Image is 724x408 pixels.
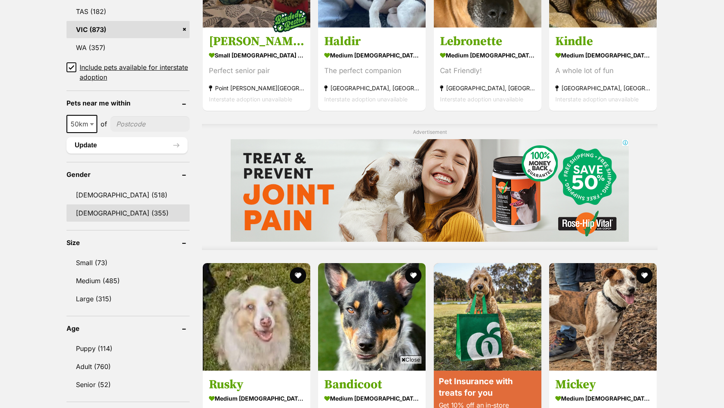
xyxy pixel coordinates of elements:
[66,21,190,38] a: VIC (873)
[66,39,190,56] a: WA (357)
[290,267,306,284] button: favourite
[203,28,310,111] a: [PERSON_NAME] and [PERSON_NAME] small [DEMOGRAPHIC_DATA] Dog Perfect senior pair Point [PERSON_NA...
[66,171,190,178] header: Gender
[68,16,330,34] div: Manuals Library
[209,83,304,94] strong: Point [PERSON_NAME][GEOGRAPHIC_DATA]
[555,392,651,404] strong: medium [DEMOGRAPHIC_DATA] Dog
[66,358,190,375] a: Adult (760)
[209,376,304,392] h3: Rusky
[66,254,190,271] a: Small (73)
[68,20,138,34] a: View Manual
[209,34,304,49] h3: [PERSON_NAME] and [PERSON_NAME]
[269,0,310,41] img: bonded besties
[209,96,292,103] span: Interstate adoption unavailable
[110,116,190,132] input: postcode
[318,28,426,111] a: Haldir medium [DEMOGRAPHIC_DATA] Dog The perfect companion [GEOGRAPHIC_DATA], [GEOGRAPHIC_DATA] I...
[202,124,658,250] div: Advertisement
[66,3,190,20] a: TAS (182)
[101,119,107,129] span: of
[318,263,426,371] img: Bandicoot - Australian Kelpie x Australian Cattle Dog
[68,38,118,46] a: Download Here!
[80,62,190,82] span: Include pets available for interstate adoption
[555,96,639,103] span: Interstate adoption unavailable
[440,34,535,49] h3: Lebronette
[66,376,190,393] a: Senior (52)
[324,34,419,49] h3: Haldir
[209,392,304,404] strong: medium [DEMOGRAPHIC_DATA] Dog
[209,65,304,76] div: Perfect senior pair
[555,65,651,76] div: A whole lot of fun
[66,186,190,204] a: [DEMOGRAPHIC_DATA] (518)
[66,239,190,246] header: Size
[243,72,330,87] a: Open
[440,49,535,61] strong: medium [DEMOGRAPHIC_DATA] Dog
[66,204,190,222] a: [DEMOGRAPHIC_DATA] (355)
[213,367,511,404] iframe: Advertisement
[66,272,190,289] a: Medium (485)
[68,76,108,84] div: Manuals Library
[68,76,108,83] a: Manuals Library
[66,99,190,107] header: Pets near me within
[324,83,419,94] strong: [GEOGRAPHIC_DATA], [GEOGRAPHIC_DATA]
[440,65,535,76] div: Cat Friendly!
[434,28,541,111] a: Lebronette medium [DEMOGRAPHIC_DATA] Dog Cat Friendly! [GEOGRAPHIC_DATA], [GEOGRAPHIC_DATA] Inter...
[549,263,657,371] img: Mickey - Australian Cattle Dog
[231,139,629,242] iframe: Advertisement
[636,267,653,284] button: favourite
[66,115,97,133] span: 50km
[555,34,651,49] h3: Kindle
[67,118,96,130] span: 50km
[66,290,190,307] a: Large (315)
[117,0,122,6] img: adc.png
[275,76,291,83] span: Open
[324,96,408,103] span: Interstate adoption unavailable
[66,325,190,332] header: Age
[555,49,651,61] strong: medium [DEMOGRAPHIC_DATA] Dog
[400,355,422,364] span: Close
[406,267,422,284] button: favourite
[555,376,651,392] h3: Mickey
[440,83,535,94] strong: [GEOGRAPHIC_DATA], [GEOGRAPHIC_DATA]
[440,96,523,103] span: Interstate adoption unavailable
[66,340,190,357] a: Puppy (114)
[324,49,419,61] strong: medium [DEMOGRAPHIC_DATA] Dog
[209,49,304,61] strong: small [DEMOGRAPHIC_DATA] Dog
[66,137,188,154] button: Update
[324,65,419,76] div: The perfect companion
[555,83,651,94] strong: [GEOGRAPHIC_DATA], [GEOGRAPHIC_DATA]
[66,62,190,82] a: Include pets available for interstate adoption
[203,263,310,371] img: Rusky - Australian Shepherd Dog
[549,28,657,111] a: Kindle medium [DEMOGRAPHIC_DATA] Dog A whole lot of fun [GEOGRAPHIC_DATA], [GEOGRAPHIC_DATA] Inte...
